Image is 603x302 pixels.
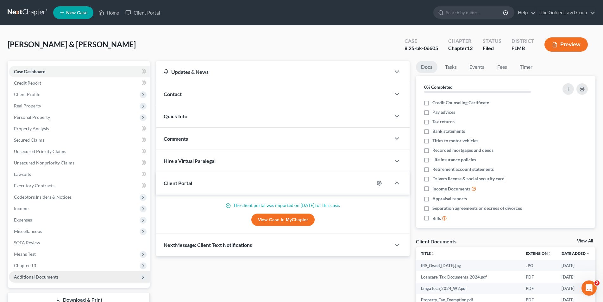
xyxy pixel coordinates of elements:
span: Income [14,206,28,211]
td: PDF [521,283,556,294]
span: 13 [467,45,473,51]
a: Secured Claims [9,134,150,146]
span: Income Documents [432,186,470,192]
a: Tasks [440,61,462,73]
iframe: Intercom live chat [581,280,597,296]
div: Chapter [448,45,473,52]
a: Date Added expand_more [562,251,590,256]
a: Extensionunfold_more [526,251,551,256]
span: 2 [594,280,600,286]
i: expand_more [586,252,590,256]
a: Unsecured Priority Claims [9,146,150,157]
strong: 0% Completed [424,84,453,90]
td: [DATE] [556,271,595,283]
a: Lawsuits [9,169,150,180]
span: Means Test [14,251,36,257]
a: Case Dashboard [9,66,150,77]
a: SOFA Review [9,237,150,248]
i: unfold_more [548,252,551,256]
a: View Case in MyChapter [251,214,315,226]
td: PDF [521,271,556,283]
span: [PERSON_NAME] & [PERSON_NAME] [8,40,136,49]
a: View All [577,239,593,243]
a: Help [515,7,536,18]
span: Contact [164,91,182,97]
a: Events [464,61,489,73]
span: Unsecured Priority Claims [14,149,66,154]
span: Life insurance policies [432,157,476,163]
div: Chapter [448,37,473,45]
span: Chapter 13 [14,263,36,268]
span: Pay advices [432,109,455,115]
a: The Golden Law Group [537,7,595,18]
span: Bank statements [432,128,465,134]
div: FLMB [512,45,534,52]
span: Real Property [14,103,41,108]
i: unfold_more [431,252,435,256]
input: Search by name... [446,7,504,18]
div: Updates & News [164,68,383,75]
span: Unsecured Nonpriority Claims [14,160,74,165]
span: Separation agreements or decrees of divorces [432,205,522,211]
span: Personal Property [14,114,50,120]
span: Secured Claims [14,137,44,143]
span: Drivers license & social security card [432,176,505,182]
span: Lawsuits [14,171,31,177]
span: Hire a Virtual Paralegal [164,158,216,164]
span: Bills [432,215,441,222]
span: Appraisal reports [432,196,467,202]
a: Unsecured Nonpriority Claims [9,157,150,169]
span: SOFA Review [14,240,40,245]
td: LingaTech_2024_W2.pdf [416,283,521,294]
span: Codebtors Insiders & Notices [14,194,72,200]
a: Client Portal [122,7,163,18]
td: JPG [521,260,556,271]
span: Tax returns [432,119,455,125]
td: [DATE] [556,260,595,271]
span: NextMessage: Client Text Notifications [164,242,252,248]
a: Property Analysis [9,123,150,134]
div: Filed [483,45,501,52]
span: Quick Info [164,113,187,119]
span: Credit Report [14,80,41,86]
span: Client Portal [164,180,192,186]
span: Case Dashboard [14,69,46,74]
span: Recorded mortgages and deeds [432,147,493,153]
div: 8:25-bk-06605 [405,45,438,52]
span: Property Analysis [14,126,49,131]
a: Timer [515,61,537,73]
span: Expenses [14,217,32,222]
div: District [512,37,534,45]
span: Additional Documents [14,274,59,280]
span: Comments [164,136,188,142]
a: Fees [492,61,512,73]
span: Miscellaneous [14,228,42,234]
span: Retirement account statements [432,166,494,172]
p: The client portal was imported on [DATE] for this case. [164,202,402,209]
td: IRS_Owed_[DATE].jpg [416,260,521,271]
button: Preview [544,37,588,52]
div: Status [483,37,501,45]
span: Client Profile [14,92,40,97]
span: New Case [66,10,87,15]
span: Titles to motor vehicles [432,138,478,144]
span: Credit Counseling Certificate [432,100,489,106]
td: [DATE] [556,283,595,294]
a: Docs [416,61,437,73]
a: Credit Report [9,77,150,89]
td: Loancare_Tax_Documents_2024.pdf [416,271,521,283]
a: Home [95,7,122,18]
a: Executory Contracts [9,180,150,191]
span: Executory Contracts [14,183,54,188]
div: Client Documents [416,238,456,245]
div: Case [405,37,438,45]
a: Titleunfold_more [421,251,435,256]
